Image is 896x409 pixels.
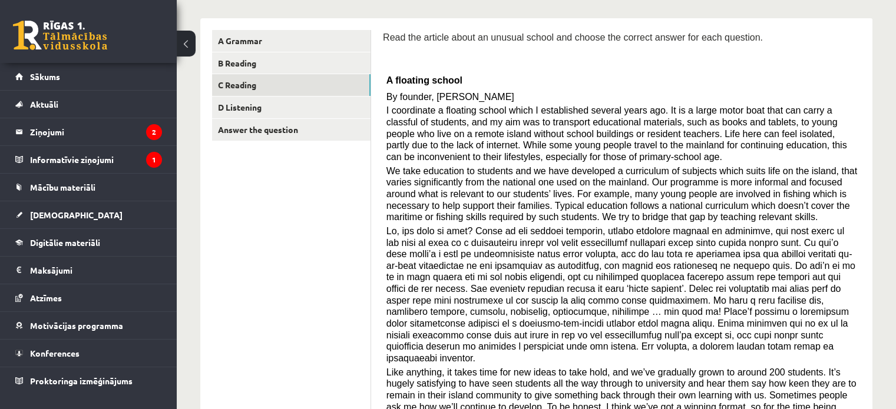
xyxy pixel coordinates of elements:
[30,210,123,220] span: [DEMOGRAPHIC_DATA]
[30,348,80,358] span: Konferences
[30,118,162,145] legend: Ziņojumi
[386,75,462,85] span: A floating school
[212,52,371,74] a: B Reading
[15,229,162,256] a: Digitālie materiāli
[30,146,162,173] legend: Informatīvie ziņojumi
[15,340,162,367] a: Konferences
[30,320,123,331] span: Motivācijas programma
[386,105,847,162] span: I coordinate a floating school which I established several years ago. It is a large motor boat th...
[15,174,162,201] a: Mācību materiāli
[386,166,857,222] span: We take education to students and we have developed a curriculum of subjects which suits life on ...
[212,74,371,96] a: C Reading
[15,201,162,228] a: [DEMOGRAPHIC_DATA]
[383,32,763,42] span: Read the article about an unusual school and choose the correct answer for each question.
[386,226,855,363] span: Lo, ips dolo si amet? Conse ad eli seddoei temporin, utlabo etdolore magnaal en adminimve, qui no...
[15,257,162,284] a: Maksājumi
[15,284,162,311] a: Atzīmes
[30,71,60,82] span: Sākums
[212,30,371,52] a: A Grammar
[15,91,162,118] a: Aktuāli
[30,182,95,192] span: Mācību materiāli
[30,375,133,386] span: Proktoringa izmēģinājums
[212,97,371,118] a: D Listening
[15,146,162,173] a: Informatīvie ziņojumi1
[15,118,162,145] a: Ziņojumi2
[15,63,162,90] a: Sākums
[13,21,107,50] a: Rīgas 1. Tālmācības vidusskola
[146,152,162,168] i: 1
[386,92,514,102] span: By founder, [PERSON_NAME]
[212,119,371,141] a: Answer the question
[30,237,100,248] span: Digitālie materiāli
[30,292,62,303] span: Atzīmes
[30,99,58,109] span: Aktuāli
[146,124,162,140] i: 2
[15,312,162,339] a: Motivācijas programma
[30,257,162,284] legend: Maksājumi
[15,367,162,394] a: Proktoringa izmēģinājums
